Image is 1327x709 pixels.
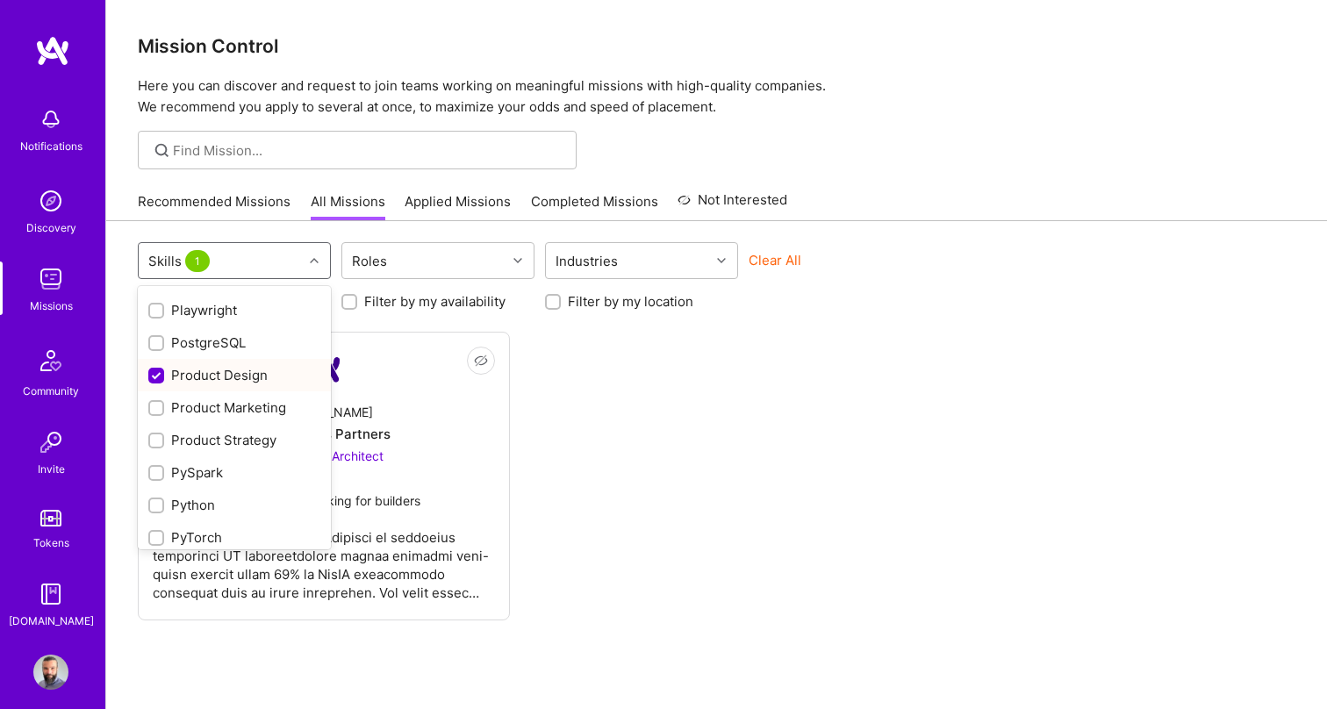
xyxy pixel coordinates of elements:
[23,382,79,400] div: Community
[144,248,218,274] div: Skills
[148,398,320,417] div: Product Marketing
[551,248,622,274] div: Industries
[40,510,61,526] img: tokens
[405,192,511,221] a: Applied Missions
[311,192,385,221] a: All Missions
[33,261,68,297] img: teamwork
[348,248,391,274] div: Roles
[33,534,69,552] div: Tokens
[148,463,320,482] div: PySpark
[30,340,72,382] img: Community
[30,297,73,315] div: Missions
[148,528,320,547] div: PyTorch
[138,35,1295,57] h3: Mission Control
[148,301,320,319] div: Playwright
[33,183,68,218] img: discovery
[310,256,319,265] i: icon Chevron
[474,354,488,368] i: icon EyeClosed
[678,190,787,221] a: Not Interested
[148,333,320,352] div: PostgreSQL
[749,251,801,269] button: Clear All
[364,292,506,311] label: Filter by my availability
[568,292,693,311] label: Filter by my location
[38,460,65,478] div: Invite
[138,75,1295,118] p: Here you can discover and request to join teams working on meaningful missions with high-quality ...
[26,218,76,237] div: Discovery
[9,612,94,630] div: [DOMAIN_NAME]
[29,655,73,690] a: User Avatar
[20,137,82,155] div: Notifications
[185,250,210,272] span: 1
[531,192,658,221] a: Completed Missions
[148,366,320,384] div: Product Design
[35,35,70,67] img: logo
[33,425,68,460] img: Invite
[138,192,291,221] a: Recommended Missions
[33,102,68,137] img: bell
[148,496,320,514] div: Python
[513,256,522,265] i: icon Chevron
[33,655,68,690] img: User Avatar
[262,491,420,510] span: Actively looking for builders
[152,140,172,161] i: icon SearchGrey
[148,431,320,449] div: Product Strategy
[153,514,495,602] div: Lo'ip dolorsi AM Consectet Adipisci el seddoeius temporinci UT laboreetdolore magnaa enimadmi ven...
[717,256,726,265] i: icon Chevron
[33,577,68,612] img: guide book
[173,141,563,160] input: Find Mission...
